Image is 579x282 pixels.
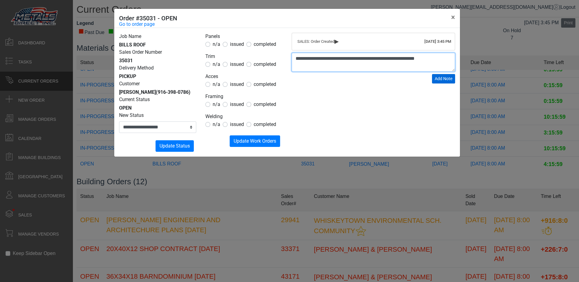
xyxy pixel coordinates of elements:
[230,135,280,147] button: Update Work Orders
[213,121,220,127] span: n/a
[432,74,455,83] button: Add Note
[435,76,452,81] span: Add Note
[119,42,146,48] span: BILLS ROOF
[205,53,283,61] legend: Trim
[254,41,276,47] span: completed
[424,39,451,45] div: [DATE] 3:45 PM
[119,14,177,23] h5: Order #35031 - OPEN
[119,112,144,119] label: New Status
[230,41,244,47] span: issued
[119,89,196,96] div: [PERSON_NAME]
[254,101,276,107] span: completed
[213,41,220,47] span: n/a
[230,81,244,87] span: issued
[205,113,283,121] legend: Welding
[254,81,276,87] span: completed
[119,57,196,64] div: 35031
[159,143,190,149] span: Update Status
[213,81,220,87] span: n/a
[254,61,276,67] span: completed
[213,61,220,67] span: n/a
[119,21,155,28] a: Go to order page
[119,64,154,72] label: Delivery Method
[205,73,283,81] legend: Acces
[119,33,141,40] label: Job Name
[119,73,196,80] div: PICKUP
[119,104,196,112] div: OPEN
[230,121,244,127] span: issued
[446,9,460,26] button: Close
[156,89,190,95] span: (916-398-0786)
[234,138,276,144] span: Update Work Orders
[119,49,162,56] label: Sales Order Number
[156,140,194,152] button: Update Status
[334,39,339,43] span: ▸
[254,121,276,127] span: completed
[213,101,220,107] span: n/a
[230,61,244,67] span: issued
[119,80,140,87] label: Customer
[205,93,283,101] legend: Framing
[230,101,244,107] span: issued
[297,39,449,45] div: SALES: Order Created
[205,33,283,41] legend: Panels
[119,96,150,103] label: Current Status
